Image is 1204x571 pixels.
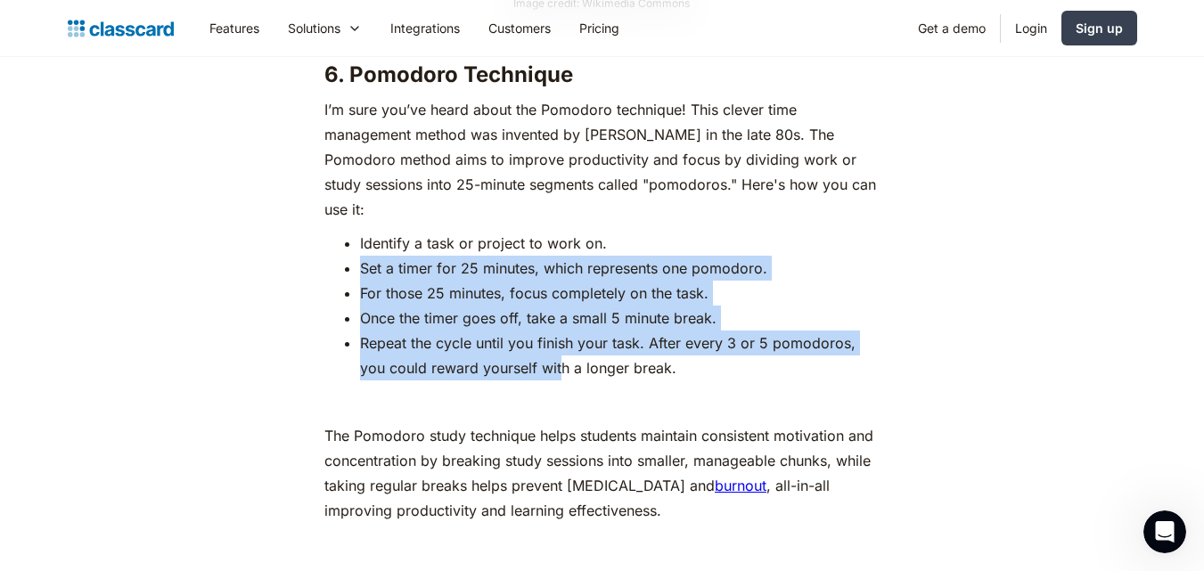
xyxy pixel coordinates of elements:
a: Customers [474,8,565,48]
a: Login [1001,8,1061,48]
div: Solutions [274,8,376,48]
li: For those 25 minutes, focus completely on the task. [360,281,880,306]
iframe: Intercom live chat [1143,510,1186,553]
a: Pricing [565,8,634,48]
a: burnout [715,477,766,494]
li: Identify a task or project to work on. [360,231,880,256]
a: Sign up [1061,11,1137,45]
div: Sign up [1076,19,1123,37]
li: Once the timer goes off, take a small 5 minute break. [360,306,880,330]
a: home [68,16,174,41]
div: Solutions [288,19,340,37]
p: The Pomodoro study technique helps students maintain consistent motivation and concentration by b... [324,423,880,523]
li: Set a timer for 25 minutes, which represents one pomodoro. [360,256,880,281]
a: Get a demo [904,8,1000,48]
p: I’m sure you’ve heard about the Pomodoro technique! This clever time management method was invent... [324,97,880,222]
li: Repeat the cycle until you finish your task. After every 3 or 5 pomodoros, you could reward yours... [360,330,880,380]
p: ‍ [324,389,880,414]
a: Features [195,8,274,48]
a: Integrations [376,8,474,48]
h3: 6. Pomodoro Technique [324,61,880,88]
